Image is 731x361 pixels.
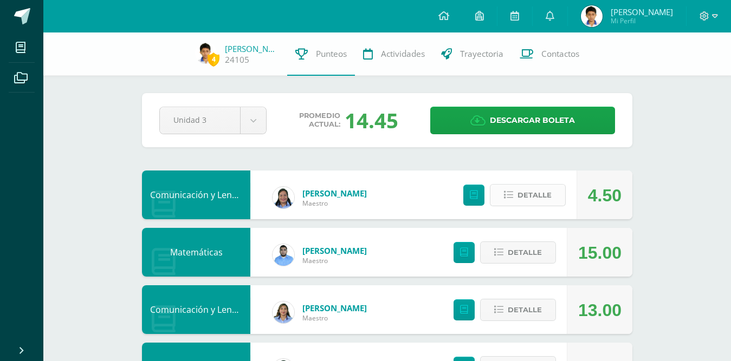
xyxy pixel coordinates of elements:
span: Detalle [508,300,542,320]
a: Descargar boleta [430,107,615,134]
span: Maestro [302,313,367,323]
a: Punteos [287,32,355,76]
div: 15.00 [578,228,622,277]
div: 4.50 [588,171,622,220]
button: Detalle [480,299,556,321]
img: d5f85972cab0d57661bd544f50574cc9.png [273,301,294,323]
a: [PERSON_NAME] [302,188,367,199]
img: 8a517a26fde2b7d9032ce51f9264dd8d.png [273,187,294,208]
span: Maestro [302,199,367,208]
span: Punteos [316,48,347,60]
div: 13.00 [578,286,622,334]
span: 4 [208,52,219,66]
a: [PERSON_NAME] [302,245,367,256]
a: [PERSON_NAME] [225,43,279,54]
a: [PERSON_NAME] [302,303,367,313]
div: Comunicación y Lenguaje, Idioma Extranjero [142,170,250,219]
div: 14.45 [345,106,398,134]
img: f9dad6d67f158bb151cb1b1204d971af.png [195,42,217,64]
span: Actividades [381,48,425,60]
a: 24105 [225,54,249,65]
button: Detalle [480,241,556,264]
span: Maestro [302,256,367,265]
a: Contactos [512,32,587,76]
span: Unidad 3 [173,107,227,133]
div: Comunicación y Lenguaje Idioma Español [142,285,250,334]
a: Trayectoria [433,32,512,76]
a: Unidad 3 [160,107,266,134]
div: Matemáticas [142,228,250,277]
span: Mi Perfil [611,16,673,25]
img: f9dad6d67f158bb151cb1b1204d971af.png [581,5,603,27]
span: Detalle [517,185,552,205]
button: Detalle [490,184,566,206]
img: 54ea75c2c4af8710d6093b43030d56ea.png [273,244,294,266]
a: Actividades [355,32,433,76]
span: [PERSON_NAME] [611,6,673,17]
span: Detalle [508,242,542,262]
span: Trayectoria [460,48,503,60]
span: Descargar boleta [490,107,575,134]
span: Contactos [541,48,579,60]
span: Promedio actual: [299,111,340,129]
